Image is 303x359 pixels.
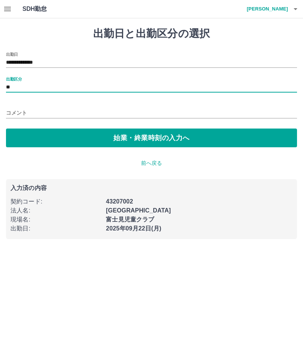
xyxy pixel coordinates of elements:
[10,197,101,206] p: 契約コード :
[106,198,133,205] b: 43207002
[106,225,161,232] b: 2025年09月22日(月)
[6,27,297,40] h1: 出勤日と出勤区分の選択
[6,129,297,147] button: 始業・終業時刻の入力へ
[106,216,154,223] b: 富士見児童クラブ
[6,76,22,82] label: 出勤区分
[10,215,101,224] p: 現場名 :
[6,159,297,167] p: 前へ戻る
[10,185,293,191] p: 入力済の内容
[106,207,171,214] b: [GEOGRAPHIC_DATA]
[6,51,18,57] label: 出勤日
[10,224,101,233] p: 出勤日 :
[10,206,101,215] p: 法人名 :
